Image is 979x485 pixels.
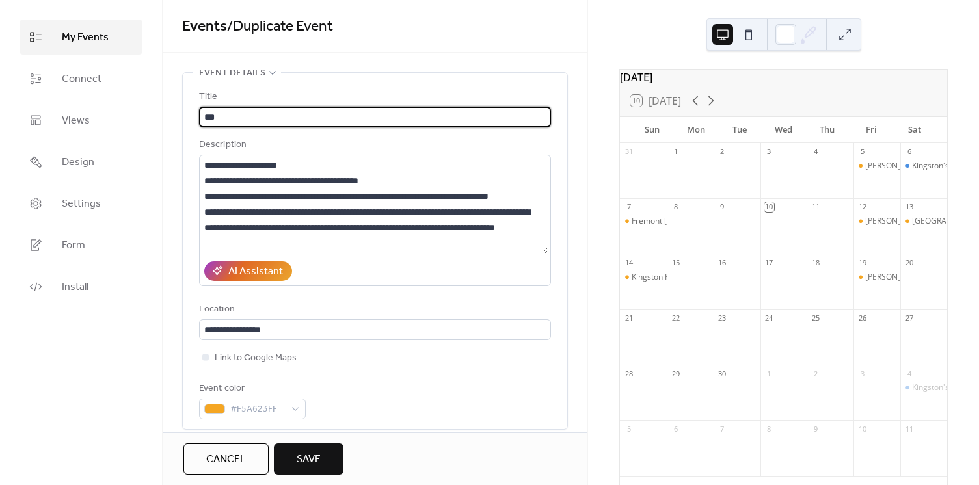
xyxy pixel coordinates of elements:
button: Save [274,443,343,475]
div: 3 [764,147,774,157]
span: Form [62,238,85,254]
span: Settings [62,196,101,212]
div: Fremont Sunday Market [620,216,667,227]
div: South Lake Union Saturday Market [900,216,947,227]
div: 10 [764,202,774,212]
div: Event color [199,381,303,397]
div: 10 [857,424,867,434]
span: Connect [62,72,101,87]
span: My Events [62,30,109,46]
a: Connect [20,61,142,96]
div: 3 [857,369,867,378]
div: 2 [717,147,727,157]
a: Settings [20,186,142,221]
div: 18 [811,257,820,267]
span: #F5A623FF [230,402,285,417]
div: Kingston's Sunset Market [900,382,947,393]
div: Wed [762,117,805,143]
div: 20 [904,257,914,267]
div: 15 [671,257,680,267]
span: Cancel [206,452,246,467]
div: Sat [893,117,937,143]
div: 4 [811,147,820,157]
span: / Duplicate Event [227,12,333,41]
div: 28 [624,369,634,378]
div: Juanita Friday Market [853,216,900,227]
div: 6 [671,424,680,434]
a: Views [20,103,142,138]
span: Save [297,452,321,467]
div: Fri [849,117,892,143]
a: Events [182,12,227,41]
div: Kingston's Sunset Market [900,161,947,172]
div: 31 [624,147,634,157]
a: Design [20,144,142,179]
div: 7 [717,424,727,434]
div: 1 [671,147,680,157]
span: Views [62,113,90,129]
span: Design [62,155,94,170]
a: Install [20,269,142,304]
div: 30 [717,369,727,378]
div: Kingston Public Market [620,272,667,283]
div: 23 [717,313,727,323]
div: Location [199,302,548,317]
div: Kingston Public Market [632,272,714,283]
div: Thu [805,117,849,143]
div: 16 [717,257,727,267]
div: 27 [904,313,914,323]
div: 21 [624,313,634,323]
div: Juanita Friday Market [853,272,900,283]
span: Link to Google Maps [215,350,297,366]
div: 24 [764,313,774,323]
div: 29 [671,369,680,378]
div: 2 [811,369,820,378]
div: 9 [811,424,820,434]
div: 17 [764,257,774,267]
div: AI Assistant [228,264,283,280]
div: 22 [671,313,680,323]
div: 5 [857,147,867,157]
a: My Events [20,20,142,55]
div: 4 [904,369,914,378]
div: [DATE] [620,70,947,85]
div: 6 [904,147,914,157]
div: 13 [904,202,914,212]
div: Title [199,89,548,105]
span: Event details [199,66,265,81]
div: 11 [904,424,914,434]
a: Form [20,228,142,263]
div: 14 [624,257,634,267]
div: Mon [674,117,717,143]
div: 11 [811,202,820,212]
div: 12 [857,202,867,212]
div: 25 [811,313,820,323]
div: 7 [624,202,634,212]
div: Fremont [DATE] Market [632,216,717,227]
div: 26 [857,313,867,323]
div: 1 [764,369,774,378]
button: Cancel [183,443,269,475]
div: 8 [764,424,774,434]
button: AI Assistant [204,261,292,281]
div: 9 [717,202,727,212]
div: Sun [630,117,674,143]
div: 19 [857,257,867,267]
div: Tue [718,117,762,143]
span: Install [62,280,88,295]
div: 8 [671,202,680,212]
div: Description [199,137,548,153]
div: Juanita Friday Market [853,161,900,172]
div: 5 [624,424,634,434]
